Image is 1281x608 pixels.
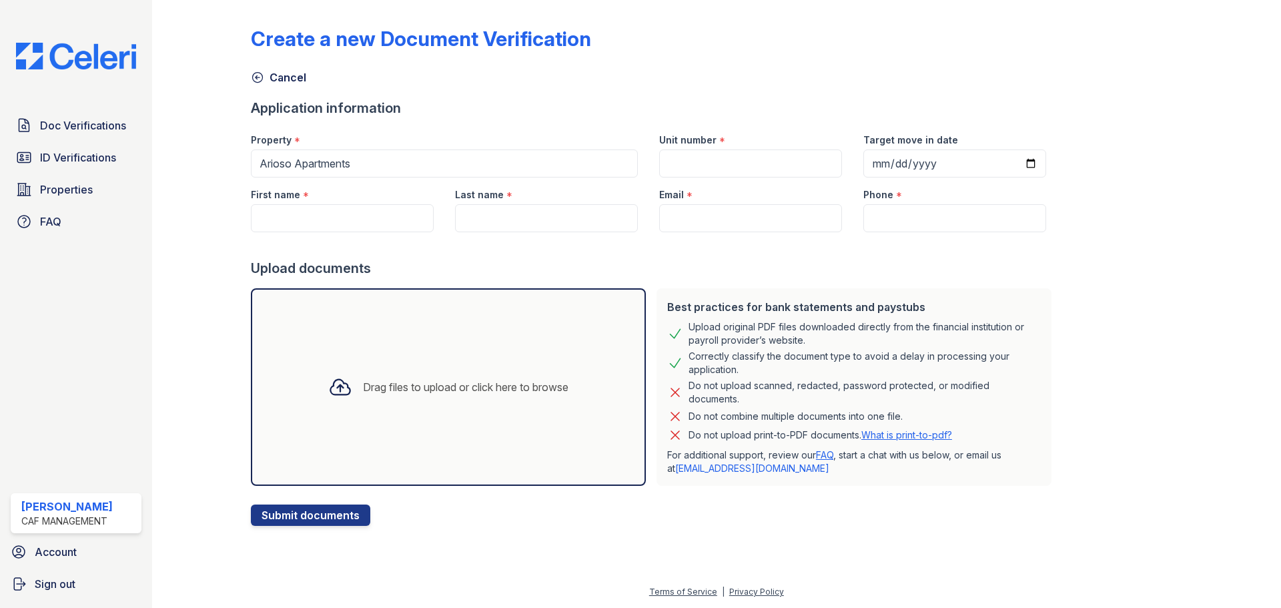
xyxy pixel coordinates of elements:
[251,99,1057,117] div: Application information
[21,499,113,515] div: [PERSON_NAME]
[35,544,77,560] span: Account
[251,27,591,51] div: Create a new Document Verification
[251,259,1057,278] div: Upload documents
[40,182,93,198] span: Properties
[455,188,504,202] label: Last name
[689,379,1041,406] div: Do not upload scanned, redacted, password protected, or modified documents.
[667,448,1041,475] p: For additional support, review our , start a chat with us below, or email us at
[251,505,370,526] button: Submit documents
[5,43,147,69] img: CE_Logo_Blue-a8612792a0a2168367f1c8372b55b34899dd931a85d93a1a3d3e32e68fde9ad4.png
[689,428,952,442] p: Do not upload print-to-PDF documents.
[863,188,893,202] label: Phone
[40,214,61,230] span: FAQ
[689,320,1041,347] div: Upload original PDF files downloaded directly from the financial institution or payroll provider’...
[659,188,684,202] label: Email
[11,176,141,203] a: Properties
[689,408,903,424] div: Do not combine multiple documents into one file.
[11,112,141,139] a: Doc Verifications
[251,133,292,147] label: Property
[251,69,306,85] a: Cancel
[5,539,147,565] a: Account
[35,576,75,592] span: Sign out
[861,429,952,440] a: What is print-to-pdf?
[863,133,958,147] label: Target move in date
[816,449,833,461] a: FAQ
[251,188,300,202] label: First name
[659,133,717,147] label: Unit number
[667,299,1041,315] div: Best practices for bank statements and paystubs
[689,350,1041,376] div: Correctly classify the document type to avoid a delay in processing your application.
[5,571,147,597] a: Sign out
[649,587,717,597] a: Terms of Service
[40,149,116,166] span: ID Verifications
[675,463,829,474] a: [EMAIL_ADDRESS][DOMAIN_NAME]
[363,379,568,395] div: Drag files to upload or click here to browse
[11,208,141,235] a: FAQ
[722,587,725,597] div: |
[729,587,784,597] a: Privacy Policy
[21,515,113,528] div: CAF Management
[11,144,141,171] a: ID Verifications
[40,117,126,133] span: Doc Verifications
